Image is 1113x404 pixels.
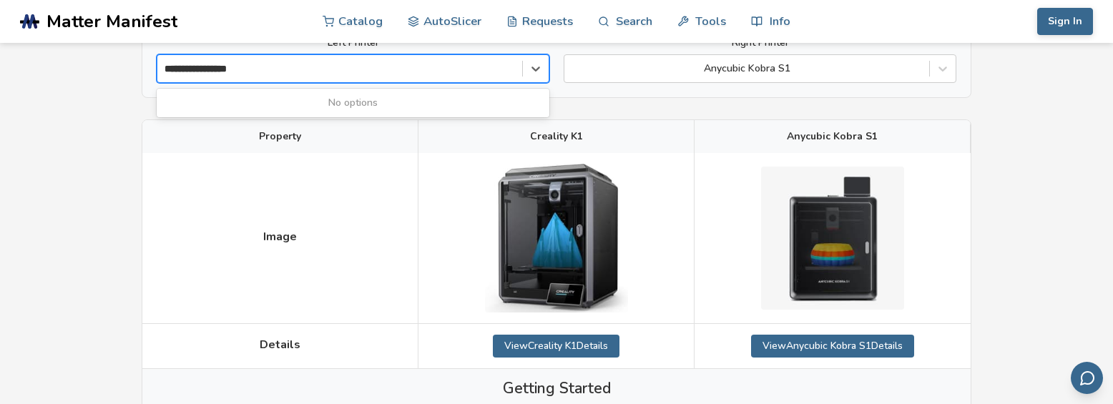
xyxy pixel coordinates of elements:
div: No options [157,92,549,114]
label: Left Printer [157,37,549,49]
button: Sign In [1037,8,1093,35]
span: Matter Manifest [46,11,177,31]
label: Right Printer [564,37,956,49]
a: ViewCreality K1Details [493,335,619,358]
img: Anycubic Kobra S1 [761,167,904,310]
input: No options [165,63,247,74]
button: Send feedback via email [1071,362,1103,394]
span: Anycubic Kobra S1 [787,131,878,142]
img: Creality K1 [485,164,628,312]
span: Creality K1 [530,131,583,142]
span: Details [260,338,300,351]
input: Anycubic Kobra S1 [572,63,574,74]
a: ViewAnycubic Kobra S1Details [751,335,914,358]
span: Property [259,131,301,142]
span: Image [263,230,297,243]
span: Getting Started [503,380,611,397]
